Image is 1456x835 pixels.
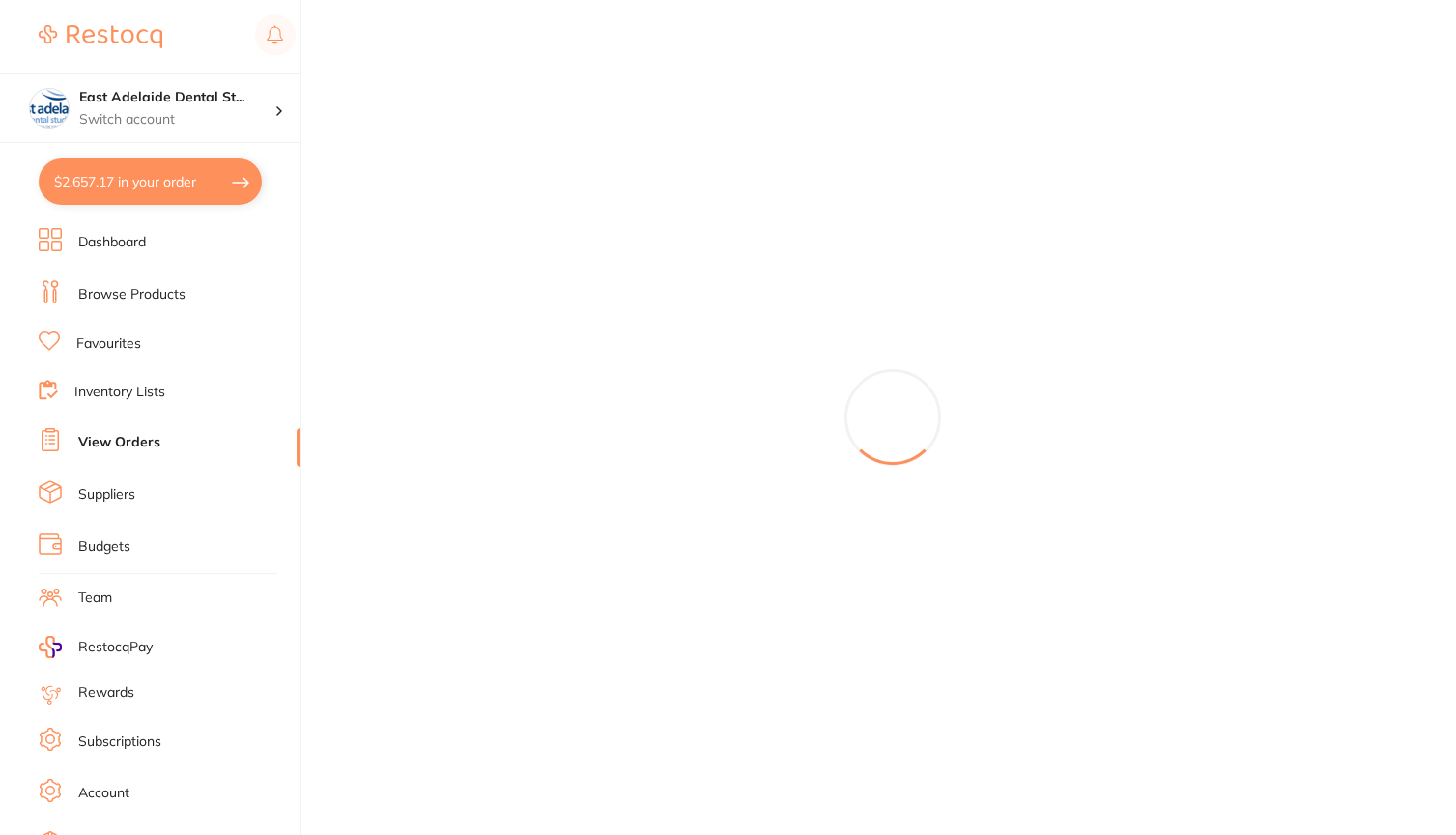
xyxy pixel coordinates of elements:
[78,589,112,608] a: Team
[74,383,165,402] a: Inventory Lists
[78,784,129,803] a: Account
[79,88,274,107] h4: East Adelaide Dental Studio
[39,636,153,658] a: RestocqPay
[78,485,135,504] a: Suppliers
[78,285,186,304] a: Browse Products
[78,638,153,657] span: RestocqPay
[78,433,160,452] a: View Orders
[39,25,162,48] img: Restocq Logo
[78,733,161,752] a: Subscriptions
[78,683,134,703] a: Rewards
[79,110,274,130] p: Switch account
[39,14,162,59] a: Restocq Logo
[78,233,146,252] a: Dashboard
[78,537,130,557] a: Budgets
[39,636,62,658] img: RestocqPay
[30,89,69,128] img: East Adelaide Dental Studio
[39,158,262,205] button: $2,657.17 in your order
[76,334,141,354] a: Favourites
